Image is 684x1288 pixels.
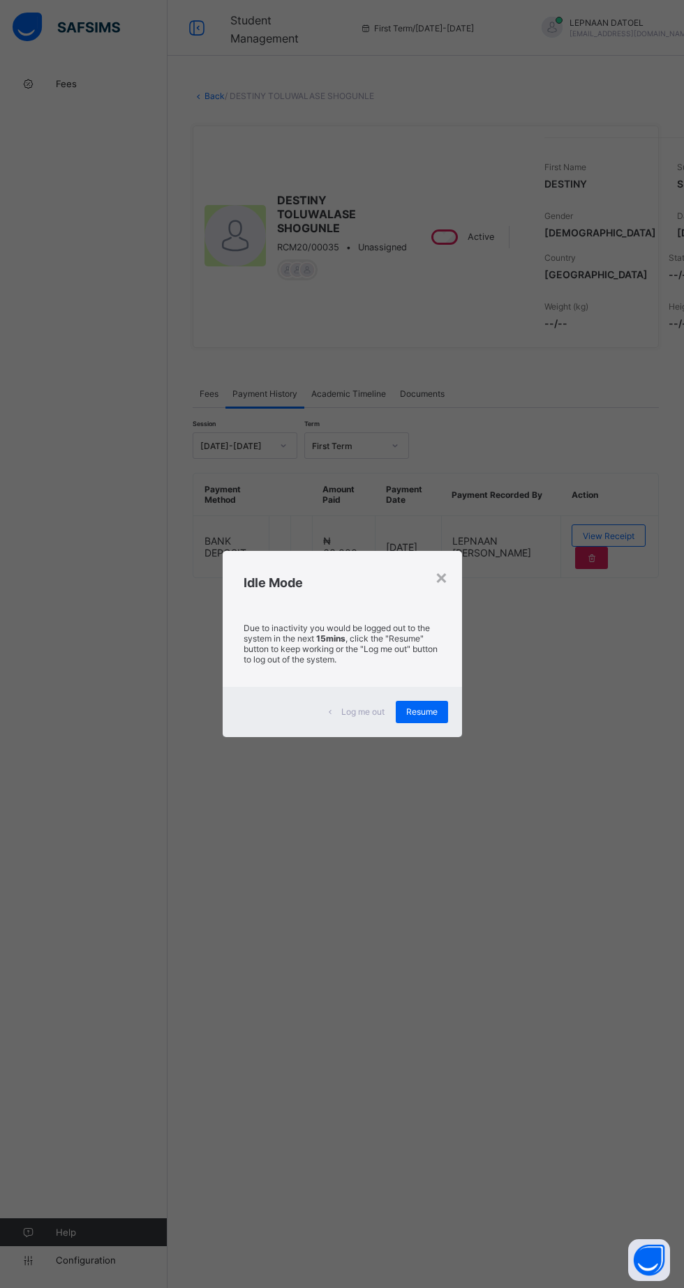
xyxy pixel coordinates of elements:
p: Due to inactivity you would be logged out to the system in the next , click the "Resume" button t... [244,623,441,665]
button: Open asap [628,1239,670,1281]
strong: 15mins [316,633,345,644]
div: × [435,565,448,589]
span: Log me out [341,706,385,717]
h2: Idle Mode [244,575,441,590]
span: Resume [406,706,438,717]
